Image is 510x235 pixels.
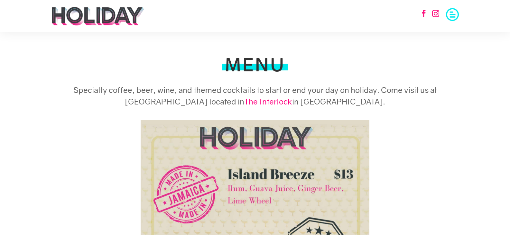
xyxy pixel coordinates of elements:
[429,6,443,21] a: Follow on Instagram
[225,56,285,77] h1: MENU
[244,97,292,106] a: The Interlock
[51,6,145,26] img: holiday-logo-black
[51,84,459,111] h5: Specialty coffee, beer, wine, and themed cocktails to start or end your day on holiday. Come visi...
[417,6,431,21] a: Follow on Facebook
